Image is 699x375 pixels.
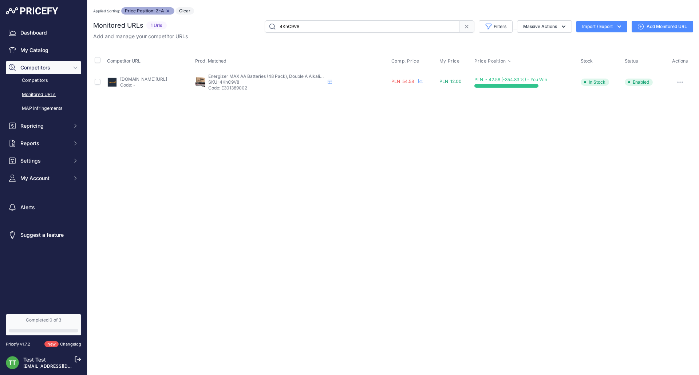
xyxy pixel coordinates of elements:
a: [DOMAIN_NAME][URL] [120,76,167,82]
button: My Account [6,172,81,185]
span: Price Position [474,58,506,64]
button: Competitors [6,61,81,74]
span: In Stock [581,79,609,86]
a: Suggest a feature [6,228,81,242]
span: Settings [20,157,68,164]
a: Test Test [23,356,46,363]
a: Competitors [6,74,81,87]
button: Repricing [6,119,81,132]
span: PLN 12.00 [439,79,462,84]
p: Add and manage your competitor URLs [93,33,188,40]
span: Competitor URL [107,58,141,64]
span: PLN 54.58 [391,79,414,84]
span: PLN - 42.58 (-354.83 %) - You Win [474,77,547,82]
small: Applied Sorting: [93,9,120,13]
span: Reports [20,140,68,147]
span: My Account [20,175,68,182]
button: Import / Export [576,21,627,32]
span: Comp. Price [391,58,419,64]
span: Enabled [625,79,653,86]
button: Reports [6,137,81,150]
a: Monitored URLs [6,88,81,101]
button: Clear [175,7,194,15]
h2: Monitored URLs [93,20,143,31]
span: 1 Urls [146,21,167,30]
div: Pricefy v1.7.2 [6,341,30,347]
span: Repricing [20,122,68,129]
span: Energizer MAX AA Batteries (48 Pack), Double A Alkaline Batteries [208,73,345,79]
p: Code: - [120,82,167,88]
nav: Sidebar [6,26,81,306]
p: SKU: 4KhC9V8 [208,79,325,85]
button: My Price [439,58,461,64]
span: Status [625,58,638,64]
span: Actions [672,58,688,64]
input: Search [265,20,459,33]
span: Price Position: Z-A [121,7,174,15]
img: Pricefy Logo [6,7,58,15]
span: New [44,341,59,347]
a: Add Monitored URL [632,21,693,32]
a: My Catalog [6,44,81,57]
button: Settings [6,154,81,167]
button: Price Position [474,58,512,64]
span: Competitors [20,64,68,71]
button: Comp. Price [391,58,421,64]
a: Dashboard [6,26,81,39]
a: Completed 0 of 3 [6,314,81,335]
p: Code: E301389002 [208,85,325,91]
a: MAP infringements [6,102,81,115]
span: Prod. Matched [195,58,226,64]
a: Alerts [6,201,81,214]
span: Stock [581,58,593,64]
span: My Price [439,58,460,64]
a: [EMAIL_ADDRESS][DOMAIN_NAME] [23,363,99,369]
div: Completed 0 of 3 [9,317,78,323]
button: Filters [479,20,513,33]
a: Changelog [60,342,81,347]
button: Massive Actions [517,20,572,33]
